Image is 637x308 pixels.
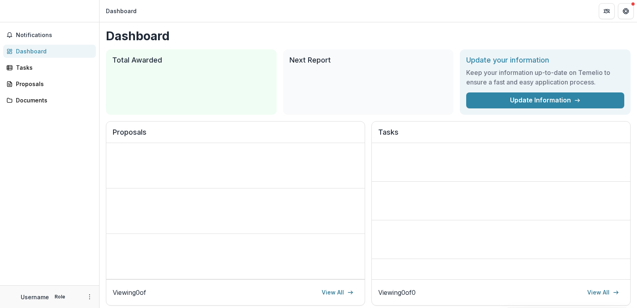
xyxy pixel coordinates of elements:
p: Viewing 0 of [113,288,146,297]
a: Tasks [3,61,96,74]
h1: Dashboard [106,29,631,43]
div: Dashboard [106,7,137,15]
a: Update Information [466,92,624,108]
h2: Tasks [378,128,624,143]
a: Dashboard [3,45,96,58]
div: Tasks [16,63,90,72]
h2: Next Report [289,56,447,65]
a: View All [582,286,624,299]
h3: Keep your information up-to-date on Temelio to ensure a fast and easy application process. [466,68,624,87]
div: Proposals [16,80,90,88]
h2: Total Awarded [112,56,270,65]
a: Proposals [3,77,96,90]
button: More [85,292,94,302]
p: Viewing 0 of 0 [378,288,416,297]
nav: breadcrumb [103,5,140,17]
a: View All [317,286,358,299]
p: Role [52,293,68,300]
a: Documents [3,94,96,107]
div: Documents [16,96,90,104]
p: Username [21,293,49,301]
div: Dashboard [16,47,90,55]
h2: Proposals [113,128,358,143]
h2: Update your information [466,56,624,65]
button: Get Help [618,3,634,19]
span: Notifications [16,32,93,39]
button: Partners [599,3,615,19]
button: Notifications [3,29,96,41]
